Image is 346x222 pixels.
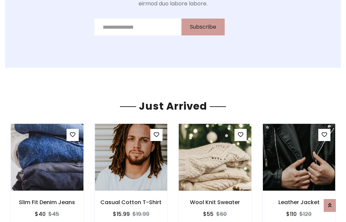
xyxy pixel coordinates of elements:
h6: Leather Jacket [263,199,336,205]
button: Subscribe [181,19,225,35]
del: $60 [216,210,227,218]
span: Just Arrived [136,99,210,113]
h6: $110 [286,211,297,217]
h6: Slim Fit Denim Jeans [10,199,84,205]
h6: $55 [203,211,214,217]
h6: Casual Cotton T-Shirt [95,199,168,205]
h6: $15.99 [113,211,130,217]
h6: Wool Knit Sweater [178,199,252,205]
del: $19.99 [132,210,149,218]
del: $45 [48,210,59,218]
h6: $40 [35,211,46,217]
del: $120 [299,210,312,218]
